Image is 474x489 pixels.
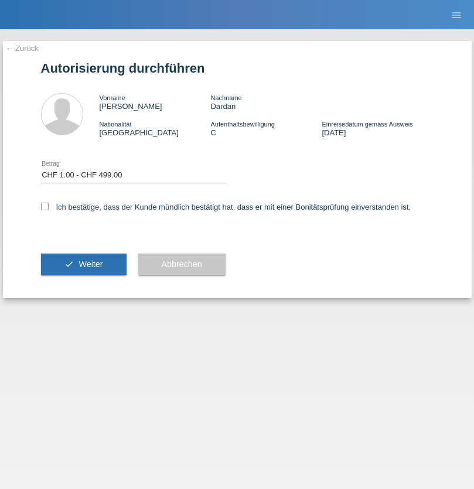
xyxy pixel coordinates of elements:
[41,203,411,211] label: Ich bestätige, dass der Kunde mündlich bestätigt hat, dass er mit einer Bonitätsprüfung einversta...
[64,259,74,269] i: check
[451,9,462,21] i: menu
[41,254,127,276] button: check Weiter
[322,121,412,128] span: Einreisedatum gemäss Ausweis
[79,259,103,269] span: Weiter
[100,93,211,111] div: [PERSON_NAME]
[100,119,211,137] div: [GEOGRAPHIC_DATA]
[445,11,468,18] a: menu
[210,119,322,137] div: C
[6,44,39,53] a: ← Zurück
[322,119,433,137] div: [DATE]
[210,121,274,128] span: Aufenthaltsbewilligung
[138,254,226,276] button: Abbrechen
[210,94,241,101] span: Nachname
[210,93,322,111] div: Dardan
[100,94,125,101] span: Vorname
[162,259,202,269] span: Abbrechen
[100,121,132,128] span: Nationalität
[41,61,434,76] h1: Autorisierung durchführen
